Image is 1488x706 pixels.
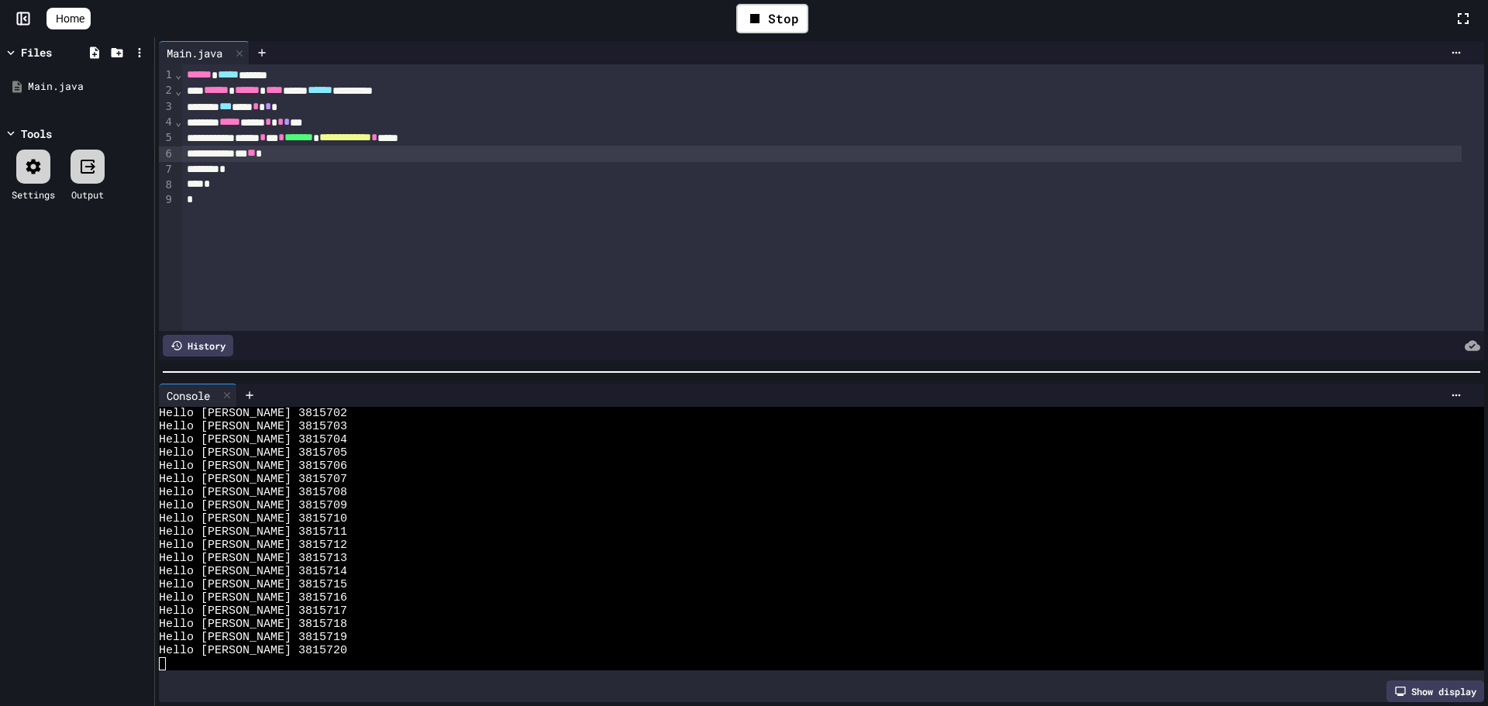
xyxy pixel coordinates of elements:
[12,188,55,201] div: Settings
[159,130,174,146] div: 5
[159,473,347,486] span: Hello [PERSON_NAME] 3815707
[159,486,347,499] span: Hello [PERSON_NAME] 3815708
[159,384,237,407] div: Console
[1386,680,1484,702] div: Show display
[159,387,218,404] div: Console
[159,631,347,644] span: Hello [PERSON_NAME] 3815719
[159,618,347,631] span: Hello [PERSON_NAME] 3815718
[159,67,174,83] div: 1
[159,407,347,420] span: Hello [PERSON_NAME] 3815702
[21,126,52,142] div: Tools
[159,99,174,115] div: 3
[159,539,347,552] span: Hello [PERSON_NAME] 3815712
[28,79,149,95] div: Main.java
[159,460,347,473] span: Hello [PERSON_NAME] 3815706
[174,84,182,97] span: Fold line
[159,446,347,460] span: Hello [PERSON_NAME] 3815705
[71,188,104,201] div: Output
[159,41,250,64] div: Main.java
[159,512,347,525] span: Hello [PERSON_NAME] 3815710
[46,8,91,29] a: Home
[159,177,174,193] div: 8
[159,644,347,657] span: Hello [PERSON_NAME] 3815720
[159,115,174,130] div: 4
[159,591,347,604] span: Hello [PERSON_NAME] 3815716
[21,44,52,60] div: Files
[163,335,233,356] div: History
[159,578,347,591] span: Hello [PERSON_NAME] 3815715
[736,4,808,33] div: Stop
[174,115,182,128] span: Fold line
[159,499,347,512] span: Hello [PERSON_NAME] 3815709
[159,162,174,177] div: 7
[159,433,347,446] span: Hello [PERSON_NAME] 3815704
[159,565,347,578] span: Hello [PERSON_NAME] 3815714
[159,45,230,61] div: Main.java
[56,11,84,26] span: Home
[159,420,347,433] span: Hello [PERSON_NAME] 3815703
[159,146,174,162] div: 6
[174,68,182,81] span: Fold line
[159,192,174,208] div: 9
[159,552,347,565] span: Hello [PERSON_NAME] 3815713
[159,83,174,98] div: 2
[159,525,347,539] span: Hello [PERSON_NAME] 3815711
[159,604,347,618] span: Hello [PERSON_NAME] 3815717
